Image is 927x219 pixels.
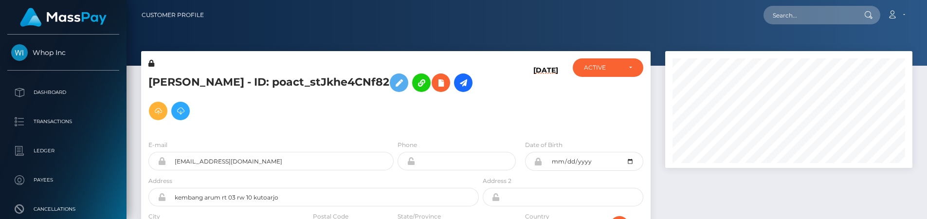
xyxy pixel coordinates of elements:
p: Ledger [11,144,115,158]
img: Whop Inc [11,44,28,61]
p: Transactions [11,114,115,129]
div: ACTIVE [584,64,620,72]
label: E-mail [148,141,167,149]
p: Cancellations [11,202,115,217]
label: Address 2 [483,177,511,185]
a: Transactions [7,109,119,134]
label: Date of Birth [525,141,563,149]
a: Customer Profile [142,5,204,25]
p: Payees [11,173,115,187]
a: Ledger [7,139,119,163]
button: ACTIVE [573,58,643,77]
h5: [PERSON_NAME] - ID: poact_stJkhe4CNf82 [148,69,473,125]
label: Phone [398,141,417,149]
p: Dashboard [11,85,115,100]
img: MassPay Logo [20,8,107,27]
label: Address [148,177,172,185]
a: Initiate Payout [454,73,473,92]
h6: [DATE] [533,66,558,128]
input: Search... [763,6,855,24]
span: Whop Inc [7,48,119,57]
a: Dashboard [7,80,119,105]
a: Payees [7,168,119,192]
